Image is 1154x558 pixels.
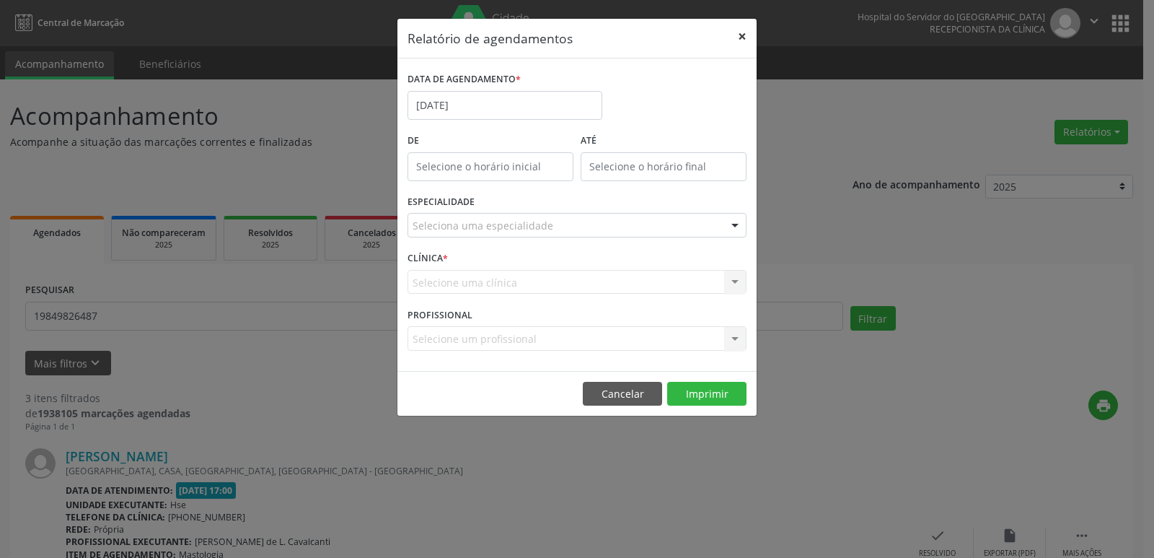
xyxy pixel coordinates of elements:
label: DATA DE AGENDAMENTO [408,69,521,91]
h5: Relatório de agendamentos [408,29,573,48]
button: Close [728,19,757,54]
span: Seleciona uma especialidade [413,218,553,233]
label: ATÉ [581,130,746,152]
label: CLÍNICA [408,248,448,270]
input: Selecione o horário final [581,152,746,181]
label: De [408,130,573,152]
input: Selecione uma data ou intervalo [408,91,602,120]
button: Imprimir [667,382,746,406]
label: ESPECIALIDADE [408,191,475,214]
label: PROFISSIONAL [408,304,472,326]
input: Selecione o horário inicial [408,152,573,181]
button: Cancelar [583,382,662,406]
